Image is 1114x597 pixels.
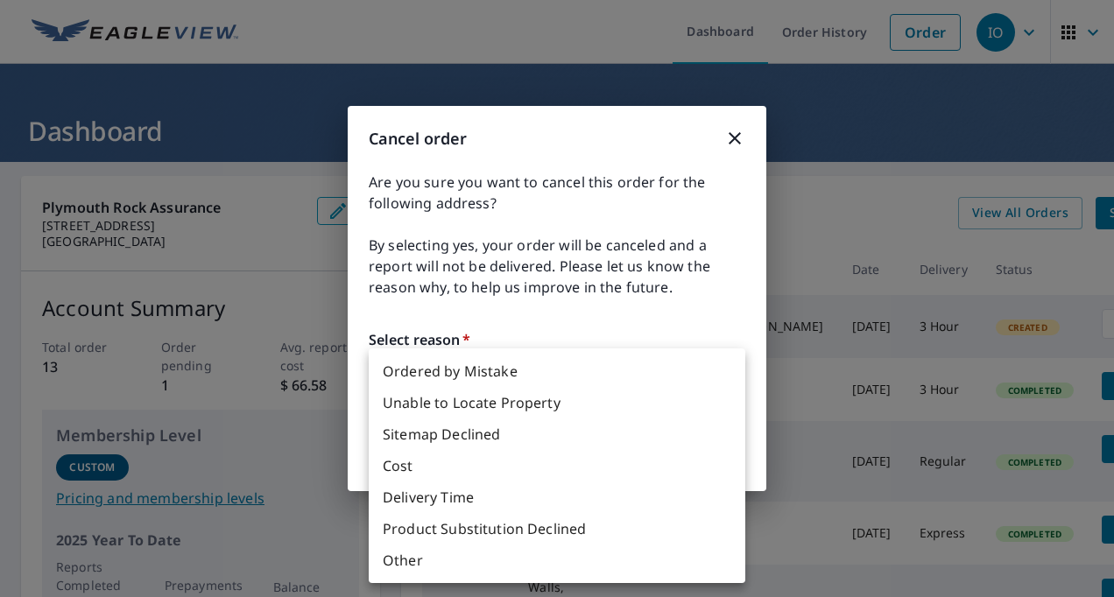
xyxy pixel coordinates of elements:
li: Cost [369,450,745,481]
li: Product Substitution Declined [369,513,745,544]
li: Ordered by Mistake [369,355,745,387]
li: Unable to Locate Property [369,387,745,418]
li: Delivery Time [369,481,745,513]
li: Sitemap Declined [369,418,745,450]
li: Other [369,544,745,576]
